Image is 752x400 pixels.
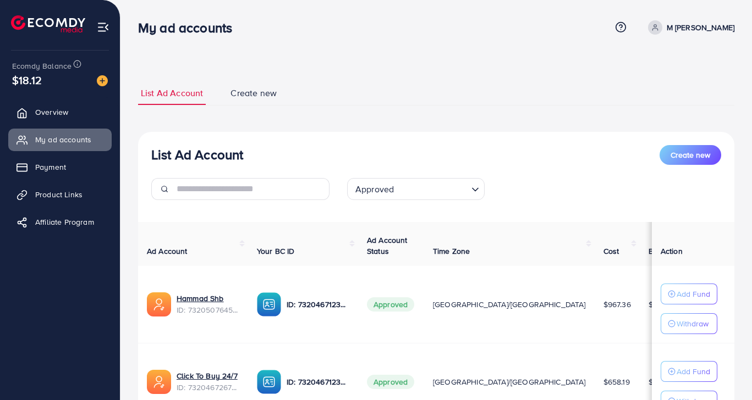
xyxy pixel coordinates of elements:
span: [GEOGRAPHIC_DATA]/[GEOGRAPHIC_DATA] [433,376,586,387]
a: My ad accounts [8,129,112,151]
img: ic-ba-acc.ded83a64.svg [257,370,281,394]
span: ID: 7320467267140190209 [177,382,239,393]
a: Product Links [8,184,112,205]
button: Add Fund [661,361,717,382]
span: Ad Account Status [367,235,408,257]
span: Overview [35,107,68,118]
p: Add Fund [677,287,710,301]
input: Search for option [397,179,467,197]
span: [GEOGRAPHIC_DATA]/[GEOGRAPHIC_DATA] [433,299,586,310]
span: Payment [35,162,66,173]
p: ID: 7320467123262734338 [287,298,349,311]
button: Create new [660,145,721,165]
p: Withdraw [677,317,709,330]
img: image [97,75,108,86]
a: Affiliate Program [8,211,112,233]
span: Create new [230,87,277,99]
span: Approved [367,297,414,312]
p: M [PERSON_NAME] [667,21,734,34]
button: Withdraw [661,313,717,334]
iframe: Chat [705,351,744,392]
span: Ecomdy Balance [12,60,72,71]
div: Search for option [347,178,485,200]
span: Approved [367,375,414,389]
div: <span class='underline'>Hammad Shb</span></br>7320507645020880897 [177,293,239,315]
span: ID: 7320507645020880897 [177,304,239,315]
h3: My ad accounts [138,20,241,36]
a: Hammad Shb [177,293,224,304]
a: Click To Buy 24/7 [177,370,238,381]
img: logo [11,15,85,32]
span: Cost [603,246,619,257]
span: Ad Account [147,246,188,257]
span: My ad accounts [35,134,91,145]
span: Product Links [35,189,83,200]
span: $658.19 [603,376,630,387]
img: ic-ads-acc.e4c84228.svg [147,292,171,316]
span: Time Zone [433,246,470,257]
a: Overview [8,101,112,123]
div: <span class='underline'>Click To Buy 24/7</span></br>7320467267140190209 [177,370,239,393]
h3: List Ad Account [151,147,243,163]
p: ID: 7320467123262734338 [287,375,349,388]
a: M [PERSON_NAME] [644,20,734,35]
span: List Ad Account [141,87,203,99]
span: $18.12 [12,72,42,88]
span: Create new [671,149,710,160]
span: Approved [353,181,396,197]
a: Payment [8,156,112,178]
img: ic-ba-acc.ded83a64.svg [257,292,281,316]
span: $967.36 [603,299,631,310]
span: Your BC ID [257,246,295,257]
span: Action [661,246,683,257]
img: ic-ads-acc.e4c84228.svg [147,370,171,394]
p: Add Fund [677,365,710,378]
span: Affiliate Program [35,216,94,227]
img: menu [97,21,109,34]
button: Add Fund [661,284,717,304]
